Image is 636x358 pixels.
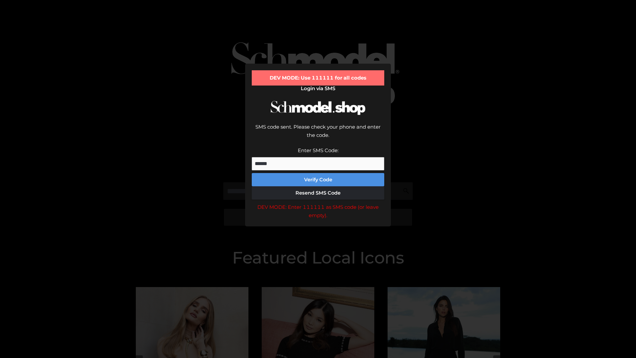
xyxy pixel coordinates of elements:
div: DEV MODE: Use 111111 for all codes [252,70,384,86]
div: SMS code sent. Please check your phone and enter the code. [252,123,384,146]
h2: Login via SMS [252,86,384,91]
label: Enter SMS Code: [298,147,339,153]
img: Schmodel Logo [268,95,368,121]
button: Resend SMS Code [252,186,384,200]
div: DEV MODE: Enter 111111 as SMS code (or leave empty). [252,203,384,220]
button: Verify Code [252,173,384,186]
